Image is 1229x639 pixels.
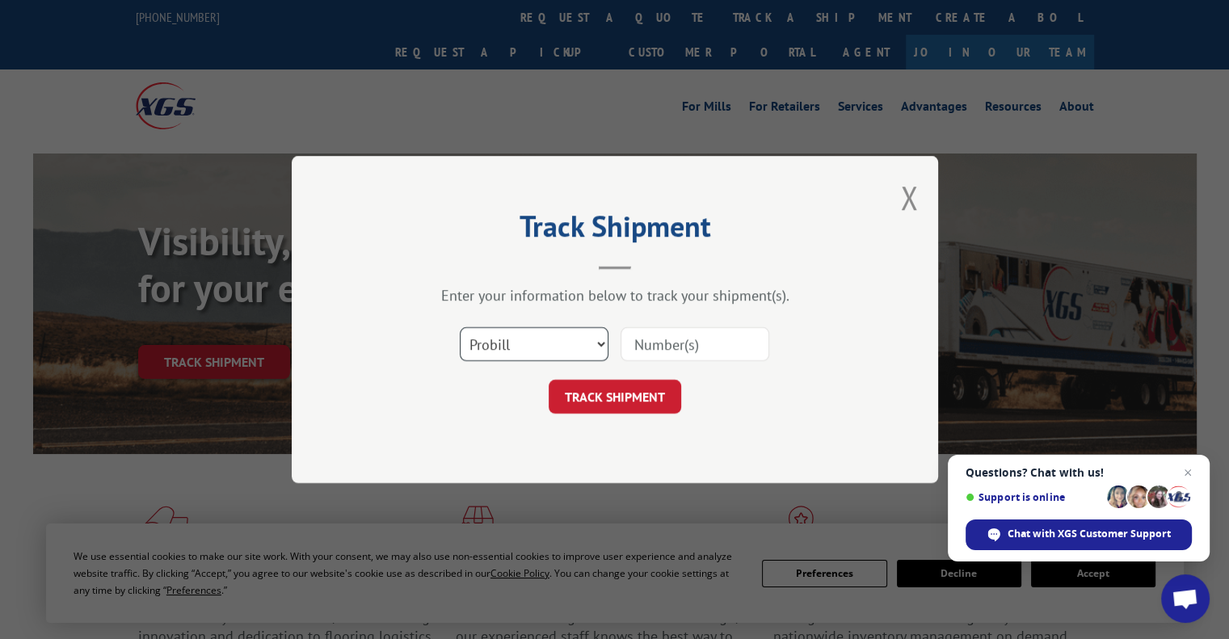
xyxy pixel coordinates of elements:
[966,466,1192,479] span: Questions? Chat with us!
[1008,527,1171,541] span: Chat with XGS Customer Support
[621,327,769,361] input: Number(s)
[966,519,1192,550] div: Chat with XGS Customer Support
[549,380,681,414] button: TRACK SHIPMENT
[372,286,857,305] div: Enter your information below to track your shipment(s).
[966,491,1101,503] span: Support is online
[1178,463,1197,482] span: Close chat
[900,176,918,219] button: Close modal
[1161,574,1210,623] div: Open chat
[372,215,857,246] h2: Track Shipment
